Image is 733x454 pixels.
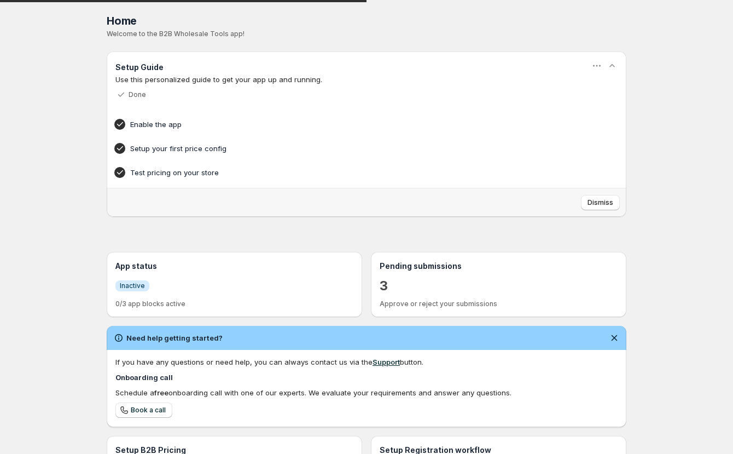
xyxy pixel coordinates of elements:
[107,14,137,27] span: Home
[115,261,353,272] h3: App status
[115,403,172,418] a: Book a call
[154,388,168,397] b: free
[115,280,149,291] a: InfoInactive
[115,387,618,398] div: Schedule a onboarding call with one of our experts. We evaluate your requirements and answer any ...
[380,300,618,308] p: Approve or reject your submissions
[380,277,388,295] a: 3
[130,119,569,130] h4: Enable the app
[130,167,569,178] h4: Test pricing on your store
[581,195,620,210] button: Dismiss
[107,30,626,38] p: Welcome to the B2B Wholesale Tools app!
[129,90,146,99] p: Done
[115,357,618,367] div: If you have any questions or need help, you can always contact us via the button.
[607,330,622,346] button: Dismiss notification
[587,198,613,207] span: Dismiss
[115,74,618,85] p: Use this personalized guide to get your app up and running.
[131,406,166,415] span: Book a call
[115,300,353,308] p: 0/3 app blocks active
[130,143,569,154] h4: Setup your first price config
[373,358,400,366] a: Support
[120,281,145,290] span: Inactive
[115,372,618,383] h4: Onboarding call
[115,62,164,73] h3: Setup Guide
[126,332,223,343] h2: Need help getting started?
[380,261,618,272] h3: Pending submissions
